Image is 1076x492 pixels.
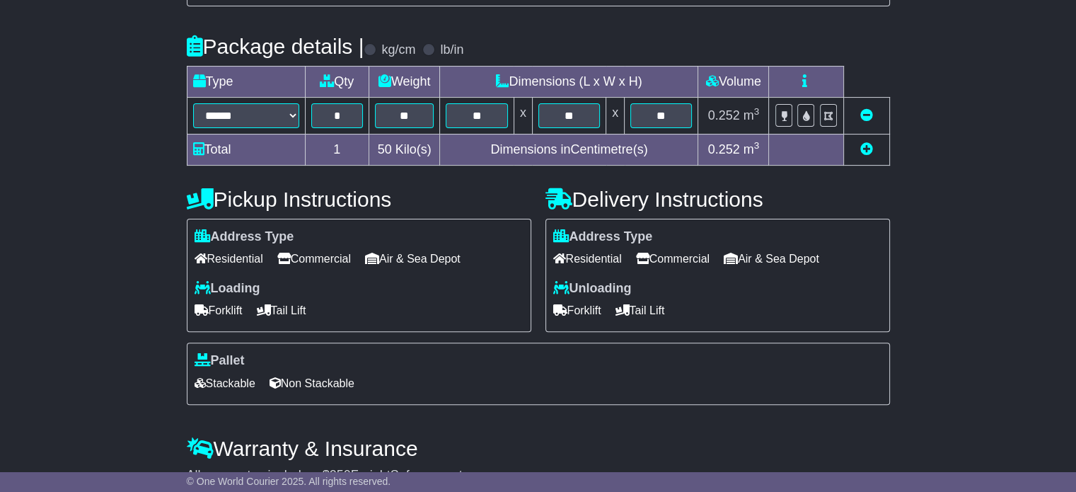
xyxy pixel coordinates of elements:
[545,188,890,211] h4: Delivery Instructions
[187,468,890,484] div: All our quotes include a $ FreightSafe warranty.
[615,299,665,321] span: Tail Lift
[754,140,760,151] sup: 3
[187,66,305,97] td: Type
[369,66,440,97] td: Weight
[369,134,440,165] td: Kilo(s)
[187,35,364,58] h4: Package details |
[860,142,873,156] a: Add new item
[860,108,873,122] a: Remove this item
[187,134,305,165] td: Total
[724,248,819,270] span: Air & Sea Depot
[330,468,351,482] span: 250
[744,142,760,156] span: m
[514,97,532,134] td: x
[606,97,625,134] td: x
[553,229,653,245] label: Address Type
[553,299,601,321] span: Forklift
[381,42,415,58] label: kg/cm
[744,108,760,122] span: m
[553,248,622,270] span: Residential
[440,42,463,58] label: lb/in
[257,299,306,321] span: Tail Lift
[187,476,391,487] span: © One World Courier 2025. All rights reserved.
[378,142,392,156] span: 50
[553,281,632,297] label: Unloading
[195,248,263,270] span: Residential
[305,66,369,97] td: Qty
[440,134,698,165] td: Dimensions in Centimetre(s)
[754,106,760,117] sup: 3
[440,66,698,97] td: Dimensions (L x W x H)
[195,299,243,321] span: Forklift
[195,353,245,369] label: Pallet
[187,437,890,460] h4: Warranty & Insurance
[708,142,740,156] span: 0.252
[270,372,354,394] span: Non Stackable
[195,372,255,394] span: Stackable
[195,229,294,245] label: Address Type
[698,66,769,97] td: Volume
[708,108,740,122] span: 0.252
[365,248,461,270] span: Air & Sea Depot
[305,134,369,165] td: 1
[187,188,531,211] h4: Pickup Instructions
[195,281,260,297] label: Loading
[277,248,351,270] span: Commercial
[636,248,710,270] span: Commercial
